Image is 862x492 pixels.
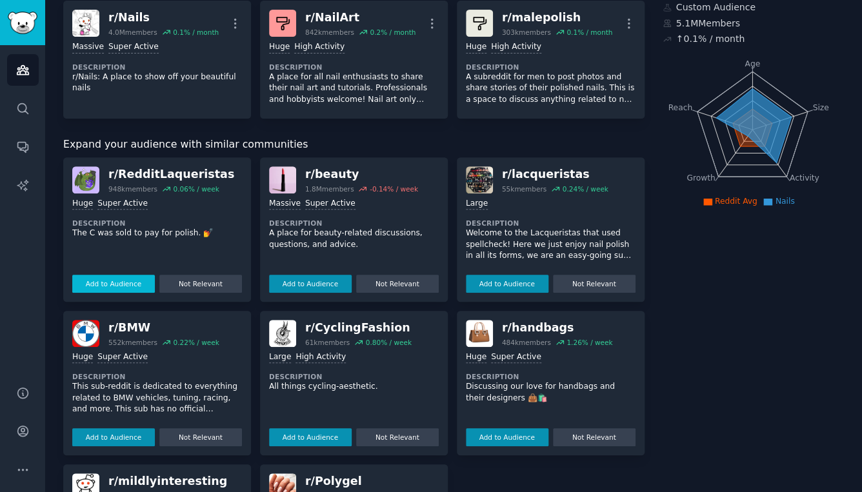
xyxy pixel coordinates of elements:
[305,166,418,182] div: r/ beauty
[562,184,608,193] div: 0.24 % / week
[812,103,828,112] tspan: Size
[269,41,290,54] div: Huge
[72,428,155,446] button: Add to Audience
[466,63,636,72] dt: Description
[566,338,612,347] div: 1.26 % / week
[305,10,416,26] div: r/ NailArt
[370,184,418,193] div: -0.14 % / week
[775,197,794,206] span: Nails
[663,17,845,30] div: 5.1M Members
[159,428,242,446] button: Not Relevant
[269,10,296,37] img: NailArt
[173,28,219,37] div: 0.1 % / month
[356,275,439,293] button: Not Relevant
[72,219,242,228] dt: Description
[305,184,354,193] div: 1.8M members
[108,41,159,54] div: Super Active
[294,41,345,54] div: High Activity
[663,1,845,14] div: Custom Audience
[502,184,546,193] div: 55k members
[466,372,636,381] dt: Description
[72,63,242,72] dt: Description
[502,10,612,26] div: r/ malepolish
[715,197,757,206] span: Reddit Avg
[108,28,157,37] div: 4.0M members
[305,320,412,336] div: r/ CyclingFashion
[63,137,308,153] span: Expand your audience with similar communities
[108,473,227,489] div: r/ mildlyinteresting
[668,103,692,112] tspan: Reach
[296,351,346,364] div: High Activity
[269,428,352,446] button: Add to Audience
[269,381,439,393] p: All things cycling-aesthetic.
[553,428,636,446] button: Not Relevant
[108,338,157,347] div: 552k members
[72,166,99,193] img: RedditLaqueristas
[269,219,439,228] dt: Description
[491,41,541,54] div: High Activity
[745,59,760,68] tspan: Age
[466,219,636,228] dt: Description
[269,72,439,106] p: A place for all nail enthusiasts to share their nail art and tutorials. Professionals and hobbyis...
[108,166,234,182] div: r/ RedditLaqueristas
[466,198,488,210] div: Large
[466,166,493,193] img: lacqueristas
[173,338,219,347] div: 0.22 % / week
[502,28,551,37] div: 303k members
[305,198,356,210] div: Super Active
[269,166,296,193] img: beauty
[305,338,350,347] div: 61k members
[370,28,416,37] div: 0.2 % / month
[466,275,548,293] button: Add to Audience
[466,351,486,364] div: Huge
[466,320,493,347] img: handbags
[491,351,541,364] div: Super Active
[72,228,242,239] p: The C was sold to pay for polish. 💅
[502,320,613,336] div: r/ handbags
[305,28,354,37] div: 842k members
[466,41,486,54] div: Huge
[366,338,412,347] div: 0.80 % / week
[466,228,636,262] p: Welcome to the Lacqueristas that used spellcheck! Here we just enjoy nail polish in all its forms...
[269,351,291,364] div: Large
[159,275,242,293] button: Not Relevant
[72,72,242,94] p: r/Nails: A place to show off your beautiful nails
[72,320,99,347] img: BMW
[502,166,608,182] div: r/ lacqueristas
[269,228,439,250] p: A place for beauty-related discussions, questions, and advice.
[502,338,551,347] div: 484k members
[269,63,439,72] dt: Description
[269,320,296,347] img: CyclingFashion
[356,428,439,446] button: Not Relevant
[269,372,439,381] dt: Description
[466,428,548,446] button: Add to Audience
[269,198,301,210] div: Massive
[97,198,148,210] div: Super Active
[676,32,745,46] div: ↑ 0.1 % / month
[553,275,636,293] button: Not Relevant
[72,198,93,210] div: Huge
[466,10,493,37] img: malepolish
[72,275,155,293] button: Add to Audience
[789,173,819,182] tspan: Activity
[305,473,412,489] div: r/ Polygel
[466,381,636,404] p: Discussing our love for handbags and their designers 👜🛍
[173,184,219,193] div: 0.06 % / week
[63,1,251,119] a: Nailsr/Nails4.0Mmembers0.1% / monthMassiveSuper ActiveDescriptionr/Nails: A place to show off you...
[108,184,157,193] div: 948k members
[8,12,37,34] img: GummySearch logo
[97,351,148,364] div: Super Active
[108,10,219,26] div: r/ Nails
[260,1,448,119] a: NailArtr/NailArt842kmembers0.2% / monthHugeHigh ActivityDescriptionA place for all nail enthusias...
[72,351,93,364] div: Huge
[566,28,612,37] div: 0.1 % / month
[269,275,352,293] button: Add to Audience
[72,41,104,54] div: Massive
[72,10,99,37] img: Nails
[72,372,242,381] dt: Description
[466,72,636,106] p: A subreddit for men to post photos and share stories of their polished nails. This is a space to ...
[457,1,645,119] a: malepolishr/malepolish303kmembers0.1% / monthHugeHigh ActivityDescriptionA subreddit for men to p...
[72,381,242,415] p: This sub-reddit is dedicated to everything related to BMW vehicles, tuning, racing, and more. Thi...
[108,320,219,336] div: r/ BMW
[687,173,715,182] tspan: Growth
